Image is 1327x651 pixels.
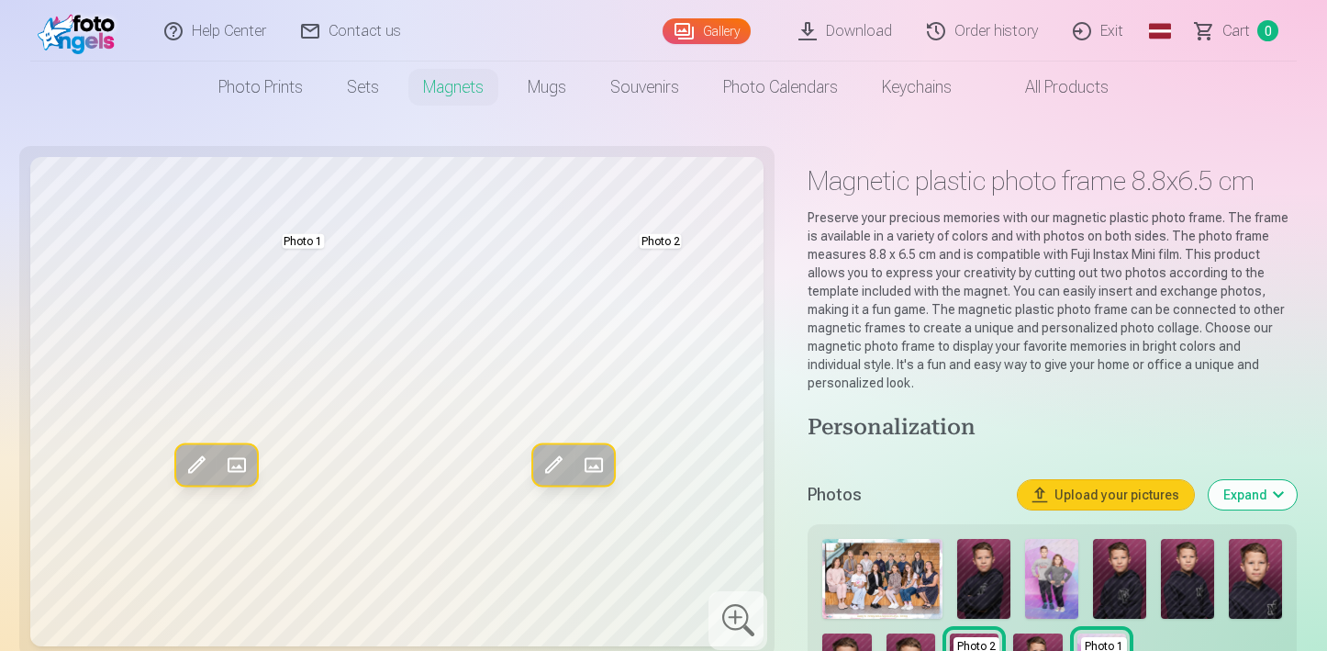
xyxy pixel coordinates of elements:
[1054,488,1179,502] font: Upload your pictures
[588,62,701,113] a: Souvenirs
[329,22,401,39] font: Contact us
[325,62,401,113] a: Sets
[218,77,303,96] font: Photo prints
[192,22,266,39] font: Help Center
[954,22,1038,39] font: Order history
[1209,480,1297,510] button: Expand
[1223,488,1267,502] font: Expand
[1100,22,1123,39] font: Exit
[808,418,976,440] font: Personalization
[38,7,122,54] img: /fa1
[610,77,679,96] font: Souvenirs
[347,77,379,96] font: Sets
[974,62,1131,113] a: All products
[1222,22,1250,39] font: Cart
[1018,480,1194,510] button: Upload your pictures
[723,77,838,96] font: Photo calendars
[701,62,860,113] a: Photo calendars
[860,62,974,113] a: Keychains
[196,62,325,113] a: Photo prints
[882,77,952,96] font: Keychains
[808,210,1288,390] font: Preserve your precious memories with our magnetic plastic photo frame. The frame is available in ...
[826,22,892,39] font: Download
[808,485,862,504] font: Photos
[663,18,751,44] a: Gallery
[528,77,566,96] font: Mugs
[703,24,740,39] font: Gallery
[506,62,588,113] a: Mugs
[1265,24,1272,39] font: 0
[808,164,1255,196] font: Magnetic plastic photo frame 8.8x6.5 cm
[1025,77,1109,96] font: All products
[401,62,506,113] a: Magnets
